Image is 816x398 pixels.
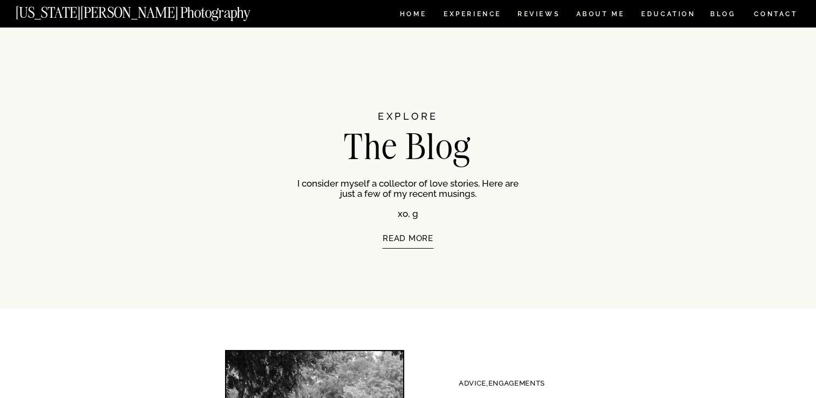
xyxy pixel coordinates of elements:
h1: The Blog [284,129,532,161]
a: Experience [444,11,500,20]
h2: EXPLORE [314,112,502,133]
a: ENGAGEMENTS [488,379,545,387]
p: I consider myself a collector of love stories. Here are just a few of my recent musings. xo, g [297,179,519,217]
a: REVIEWS [518,11,558,20]
a: CONTACT [753,8,798,20]
a: EDUCATION [640,11,697,20]
p: , [399,380,604,387]
a: BLOG [710,11,736,20]
a: [US_STATE][PERSON_NAME] Photography [16,5,287,15]
a: HOME [398,11,429,20]
a: ADVICE [459,379,486,387]
a: ABOUT ME [576,11,625,20]
a: READ MORE [316,234,500,273]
